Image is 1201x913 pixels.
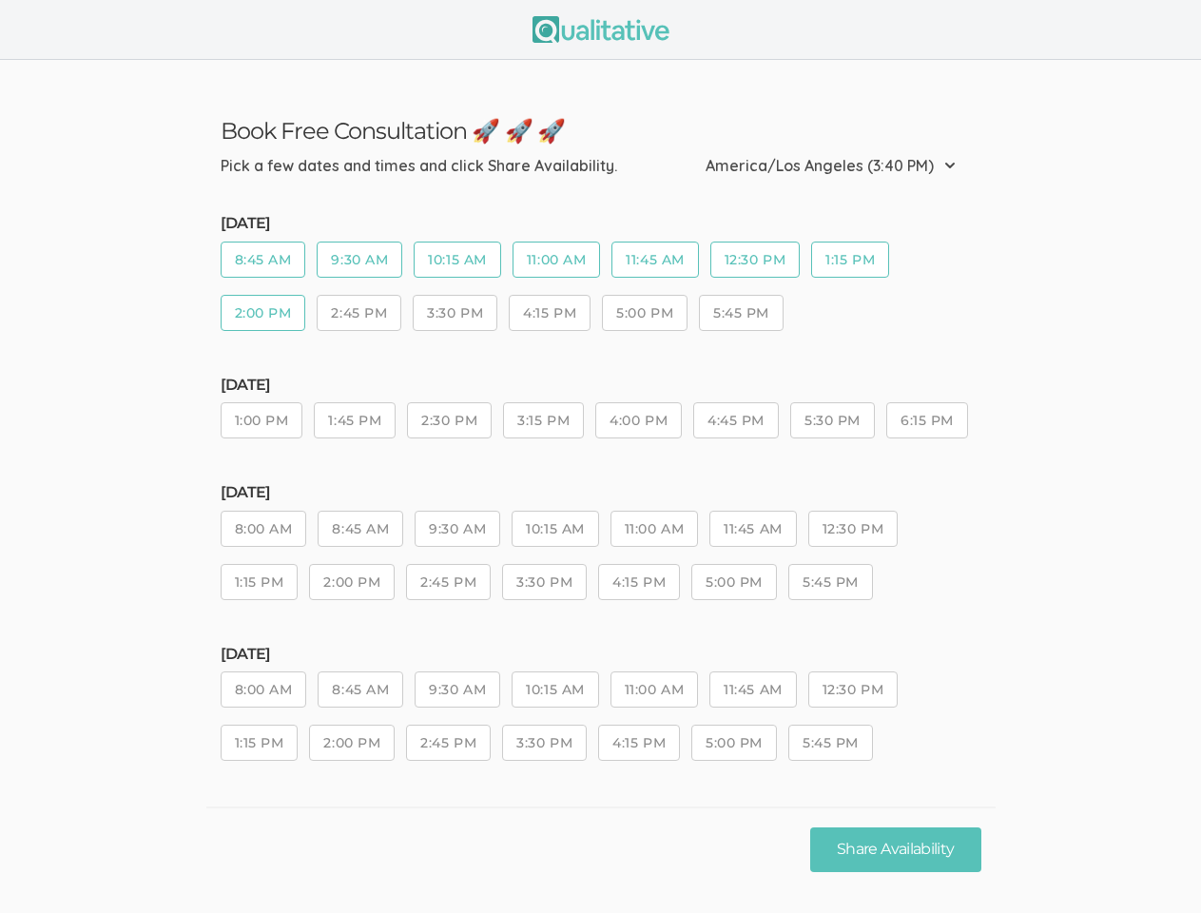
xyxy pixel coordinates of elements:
[414,242,500,278] button: 10:15 AM
[709,511,796,547] button: 11:45 AM
[598,725,680,761] button: 4:15 PM
[407,402,492,438] button: 2:30 PM
[415,511,500,547] button: 9:30 AM
[808,511,898,547] button: 12:30 PM
[314,402,396,438] button: 1:45 PM
[693,402,779,438] button: 4:45 PM
[221,215,981,232] h5: [DATE]
[788,725,873,761] button: 5:45 PM
[309,725,395,761] button: 2:00 PM
[221,242,306,278] button: 8:45 AM
[810,827,980,872] button: Share Availability
[221,564,299,600] button: 1:15 PM
[413,295,497,331] button: 3:30 PM
[221,155,617,177] div: Pick a few dates and times and click Share Availability.
[611,242,698,278] button: 11:45 AM
[221,402,303,438] button: 1:00 PM
[595,402,682,438] button: 4:00 PM
[221,295,306,331] button: 2:00 PM
[221,511,307,547] button: 8:00 AM
[317,242,402,278] button: 9:30 AM
[509,295,591,331] button: 4:15 PM
[710,242,800,278] button: 12:30 PM
[415,671,500,708] button: 9:30 AM
[691,564,777,600] button: 5:00 PM
[512,511,598,547] button: 10:15 AM
[318,671,403,708] button: 8:45 AM
[318,511,403,547] button: 8:45 AM
[502,564,587,600] button: 3:30 PM
[610,671,698,708] button: 11:00 AM
[502,725,587,761] button: 3:30 PM
[533,16,669,43] img: Qualitative
[788,564,873,600] button: 5:45 PM
[221,725,299,761] button: 1:15 PM
[811,242,889,278] button: 1:15 PM
[886,402,968,438] button: 6:15 PM
[790,402,875,438] button: 5:30 PM
[512,671,598,708] button: 10:15 AM
[221,484,981,501] h5: [DATE]
[406,725,491,761] button: 2:45 PM
[691,725,777,761] button: 5:00 PM
[808,671,898,708] button: 12:30 PM
[317,295,401,331] button: 2:45 PM
[221,377,981,394] h5: [DATE]
[610,511,698,547] button: 11:00 AM
[598,564,680,600] button: 4:15 PM
[221,117,981,145] h3: Book Free Consultation 🚀 🚀 🚀
[503,402,584,438] button: 3:15 PM
[709,671,796,708] button: 11:45 AM
[602,295,688,331] button: 5:00 PM
[699,295,784,331] button: 5:45 PM
[221,671,307,708] button: 8:00 AM
[406,564,491,600] button: 2:45 PM
[513,242,600,278] button: 11:00 AM
[309,564,395,600] button: 2:00 PM
[221,646,981,663] h5: [DATE]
